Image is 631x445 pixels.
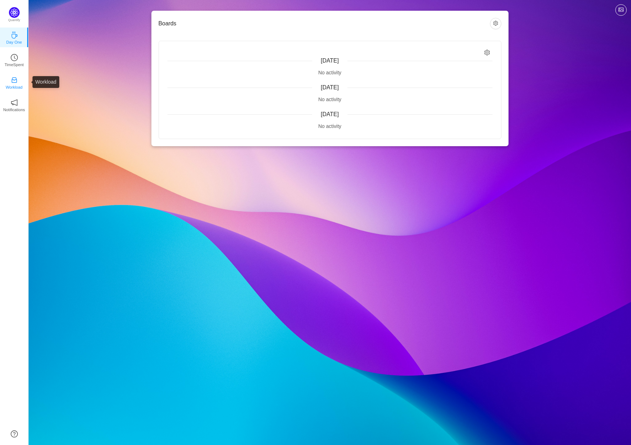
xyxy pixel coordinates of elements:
[167,69,492,76] div: No activity
[5,61,24,68] p: TimeSpent
[6,39,22,45] p: Day One
[11,430,18,437] a: icon: question-circle
[11,54,18,61] i: icon: clock-circle
[321,84,339,90] span: [DATE]
[615,4,627,16] button: icon: picture
[490,18,501,29] button: icon: setting
[484,50,490,56] i: icon: setting
[11,76,18,84] i: icon: inbox
[8,18,20,23] p: Quantify
[6,84,22,90] p: Workload
[321,111,339,117] span: [DATE]
[167,123,492,130] div: No activity
[11,56,18,63] a: icon: clock-circleTimeSpent
[11,34,18,41] a: icon: coffeeDay One
[11,79,18,86] a: icon: inboxWorkload
[3,107,25,113] p: Notifications
[9,7,20,18] img: Quantify
[11,101,18,108] a: icon: notificationNotifications
[159,20,490,27] h3: Boards
[11,31,18,39] i: icon: coffee
[321,58,339,64] span: [DATE]
[167,96,492,103] div: No activity
[11,99,18,106] i: icon: notification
